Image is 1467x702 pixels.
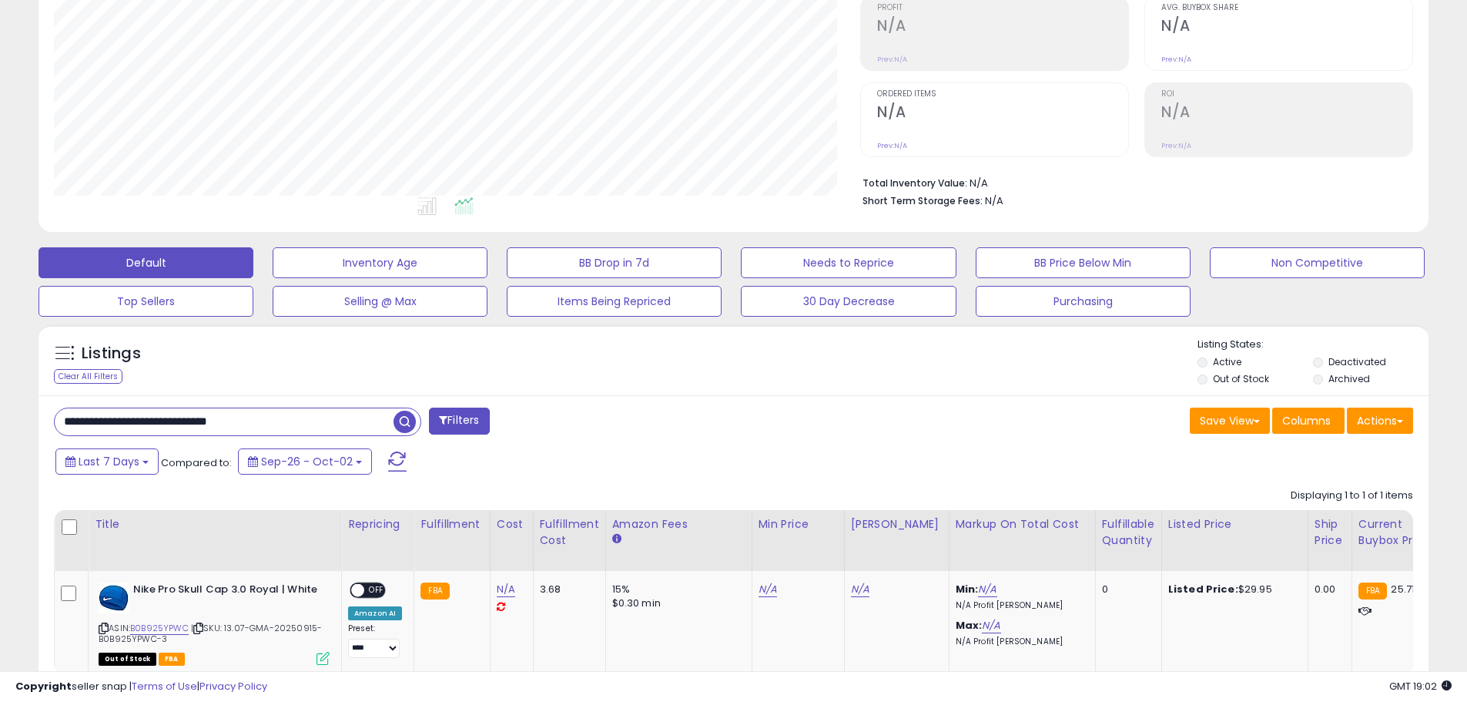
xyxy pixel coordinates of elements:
th: The percentage added to the cost of goods (COGS) that forms the calculator for Min & Max prices. [949,510,1095,571]
button: 30 Day Decrease [741,286,956,317]
button: Actions [1347,408,1413,434]
button: Filters [429,408,489,435]
div: 15% [612,583,740,596]
label: Deactivated [1328,355,1386,368]
div: $0.30 min [612,596,740,610]
a: N/A [497,582,515,597]
span: FBA [159,653,185,666]
b: Listed Price: [1168,582,1238,596]
div: Repricing [348,516,407,532]
div: Ship Price [1315,516,1345,549]
div: Amazon Fees [612,516,745,532]
div: Listed Price [1168,516,1301,532]
span: Sep-26 - Oct-02 [261,454,353,469]
button: Inventory Age [273,247,487,278]
a: N/A [759,582,777,597]
div: Fulfillment [420,516,483,532]
label: Archived [1328,372,1370,385]
h2: N/A [877,17,1128,38]
button: Items Being Repriced [507,286,722,317]
h2: N/A [877,103,1128,124]
div: [PERSON_NAME] [851,516,943,532]
button: Default [39,247,253,278]
b: Nike Pro Skull Cap 3.0 Royal | White [133,583,320,601]
button: Needs to Reprice [741,247,956,278]
div: Fulfillable Quantity [1102,516,1155,549]
p: N/A Profit [PERSON_NAME] [956,637,1084,647]
span: Columns [1282,413,1331,428]
button: Columns [1272,408,1345,434]
div: seller snap | | [15,680,267,694]
label: Out of Stock [1213,372,1269,385]
button: Purchasing [976,286,1191,317]
button: Selling @ Max [273,286,487,317]
h5: Listings [82,343,141,364]
span: ROI [1161,90,1412,99]
button: Save View [1190,408,1270,434]
img: 31hcC8rOKFL._SL40_.jpg [99,583,129,613]
div: Markup on Total Cost [956,516,1089,532]
a: N/A [851,582,869,597]
small: FBA [1358,583,1387,600]
div: ASIN: [99,583,330,663]
button: Sep-26 - Oct-02 [238,448,372,475]
small: Prev: N/A [1161,141,1191,150]
div: Clear All Filters [54,369,122,384]
b: Total Inventory Value: [862,176,967,190]
a: Privacy Policy [199,679,267,694]
span: OFF [364,584,389,597]
small: FBA [420,583,449,600]
span: Profit [877,4,1128,12]
div: Amazon AI [348,606,402,620]
div: Displaying 1 to 1 of 1 items [1291,489,1413,503]
span: | SKU: 13.07-GMA-20250915-B0B925YPWC-3 [99,622,322,645]
button: Last 7 Days [55,448,159,475]
div: 3.68 [540,583,594,596]
b: Short Term Storage Fees: [862,194,983,207]
div: $29.95 [1168,583,1296,596]
p: N/A Profit [PERSON_NAME] [956,600,1084,611]
span: 2025-10-10 19:02 GMT [1389,679,1452,694]
a: N/A [978,582,996,597]
div: Current Buybox Price [1358,516,1438,549]
div: Fulfillment Cost [540,516,599,549]
a: Terms of Use [132,679,197,694]
span: All listings that are currently out of stock and unavailable for purchase on Amazon [99,653,156,666]
p: Listing States: [1197,338,1428,352]
small: Prev: N/A [877,55,907,64]
button: Non Competitive [1210,247,1425,278]
span: Last 7 Days [79,454,139,469]
small: Prev: N/A [1161,55,1191,64]
a: N/A [982,618,1000,633]
b: Min: [956,582,979,596]
div: Min Price [759,516,838,532]
button: BB Drop in 7d [507,247,722,278]
div: 0.00 [1315,583,1340,596]
span: 25.71 [1391,582,1415,596]
div: Title [95,516,335,532]
li: N/A [862,173,1402,191]
div: Preset: [348,623,402,658]
b: Max: [956,618,983,633]
h2: N/A [1161,103,1412,124]
div: Cost [497,516,527,532]
button: BB Price Below Min [976,247,1191,278]
span: Ordered Items [877,90,1128,99]
small: Prev: N/A [877,141,907,150]
small: Amazon Fees. [612,532,621,546]
h2: N/A [1161,17,1412,38]
span: Compared to: [161,455,232,470]
span: Avg. Buybox Share [1161,4,1412,12]
label: Active [1213,355,1241,368]
span: N/A [985,193,1003,208]
div: 0 [1102,583,1150,596]
a: B0B925YPWC [130,622,189,635]
button: Top Sellers [39,286,253,317]
strong: Copyright [15,679,72,694]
